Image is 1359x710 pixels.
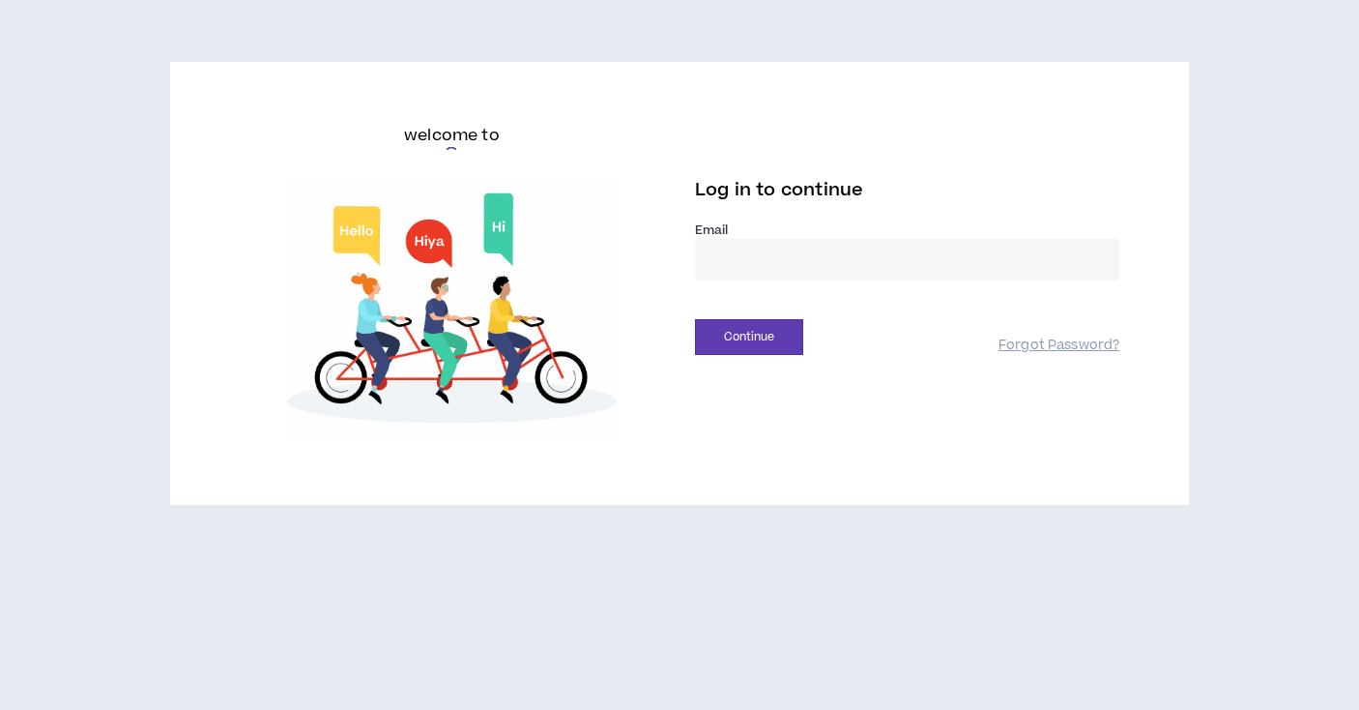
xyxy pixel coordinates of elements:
a: Forgot Password? [998,337,1119,355]
label: Email [695,222,1119,239]
h6: welcome to [404,124,500,147]
button: Continue [695,319,803,355]
img: Welcome to Wripple [240,180,664,443]
span: Log in to continue [695,178,863,202]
